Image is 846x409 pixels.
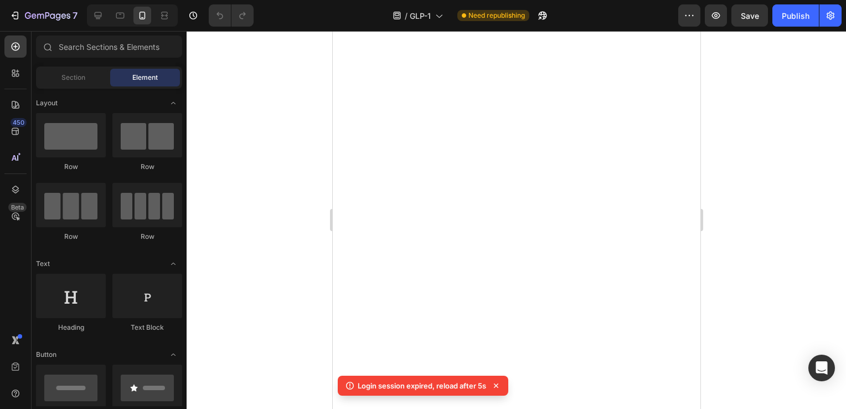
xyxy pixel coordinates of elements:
div: Text Block [112,323,182,333]
iframe: Design area [333,31,700,409]
div: Row [36,232,106,242]
div: 450 [11,118,27,127]
input: Search Sections & Elements [36,35,182,58]
span: Toggle open [164,255,182,273]
button: 7 [4,4,82,27]
span: Button [36,350,56,360]
button: Publish [772,4,819,27]
div: Beta [8,203,27,212]
div: Undo/Redo [209,4,254,27]
p: Login session expired, reload after 5s [358,380,486,391]
span: GLP-1 [410,10,431,22]
button: Save [731,4,768,27]
span: Layout [36,98,58,108]
span: Save [741,11,759,21]
div: Row [36,162,106,172]
div: Open Intercom Messenger [808,355,835,381]
span: Text [36,259,50,269]
span: Toggle open [164,94,182,112]
p: 7 [73,9,78,22]
span: / [405,10,407,22]
span: Section [61,73,85,83]
div: Heading [36,323,106,333]
span: Element [132,73,158,83]
div: Publish [782,10,809,22]
div: Row [112,232,182,242]
span: Need republishing [468,11,525,21]
span: Toggle open [164,346,182,364]
div: Row [112,162,182,172]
